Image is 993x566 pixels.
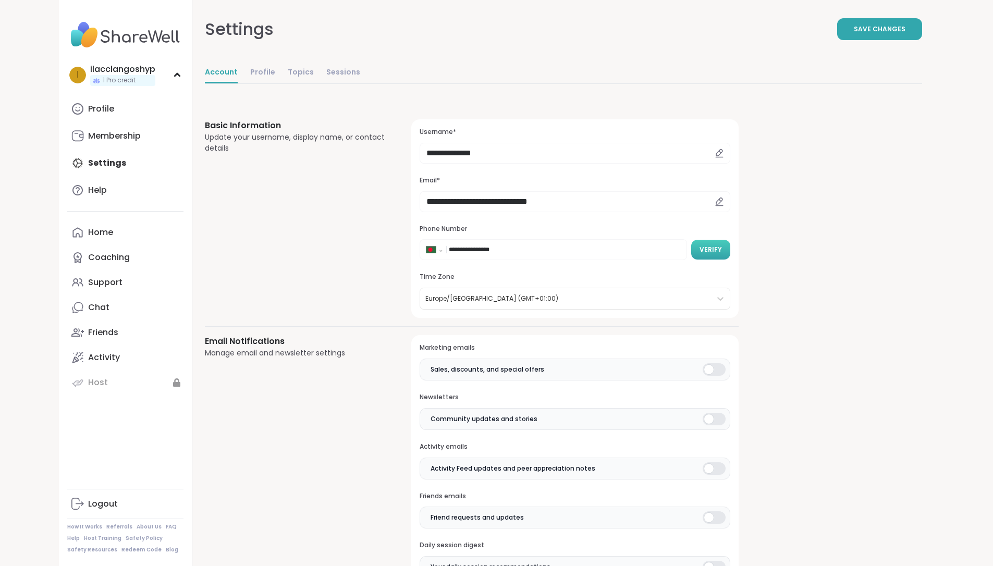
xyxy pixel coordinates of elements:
[88,103,114,115] div: Profile
[88,327,118,338] div: Friends
[88,184,107,196] div: Help
[67,17,183,53] img: ShareWell Nav Logo
[420,128,730,137] h3: Username*
[420,176,730,185] h3: Email*
[431,365,544,374] span: Sales, discounts, and special offers
[67,546,117,553] a: Safety Resources
[88,227,113,238] div: Home
[700,245,722,254] span: Verify
[420,393,730,402] h3: Newsletters
[420,343,730,352] h3: Marketing emails
[67,523,102,531] a: How It Works
[420,225,730,233] h3: Phone Number
[250,63,275,83] a: Profile
[420,541,730,550] h3: Daily session digest
[837,18,922,40] button: Save Changes
[67,370,183,395] a: Host
[67,491,183,516] a: Logout
[431,414,537,424] span: Community updates and stories
[103,76,136,85] span: 1 Pro credit
[288,63,314,83] a: Topics
[67,124,183,149] a: Membership
[88,302,109,313] div: Chat
[106,523,132,531] a: Referrals
[121,546,162,553] a: Redeem Code
[88,252,130,263] div: Coaching
[420,273,730,281] h3: Time Zone
[205,348,387,359] div: Manage email and newsletter settings
[88,277,122,288] div: Support
[88,377,108,388] div: Host
[67,220,183,245] a: Home
[205,335,387,348] h3: Email Notifications
[88,130,141,142] div: Membership
[691,240,730,260] button: Verify
[205,63,238,83] a: Account
[77,68,79,82] span: i
[166,523,177,531] a: FAQ
[166,546,178,553] a: Blog
[420,492,730,501] h3: Friends emails
[205,17,274,42] div: Settings
[84,535,121,542] a: Host Training
[67,345,183,370] a: Activity
[126,535,163,542] a: Safety Policy
[137,523,162,531] a: About Us
[854,24,905,34] span: Save Changes
[205,132,387,154] div: Update your username, display name, or contact details
[67,178,183,203] a: Help
[67,245,183,270] a: Coaching
[67,295,183,320] a: Chat
[90,64,155,75] div: ilacclangoshyp
[205,119,387,132] h3: Basic Information
[326,63,360,83] a: Sessions
[67,96,183,121] a: Profile
[431,464,595,473] span: Activity Feed updates and peer appreciation notes
[88,352,120,363] div: Activity
[431,513,524,522] span: Friend requests and updates
[67,270,183,295] a: Support
[67,320,183,345] a: Friends
[88,498,118,510] div: Logout
[420,442,730,451] h3: Activity emails
[67,535,80,542] a: Help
